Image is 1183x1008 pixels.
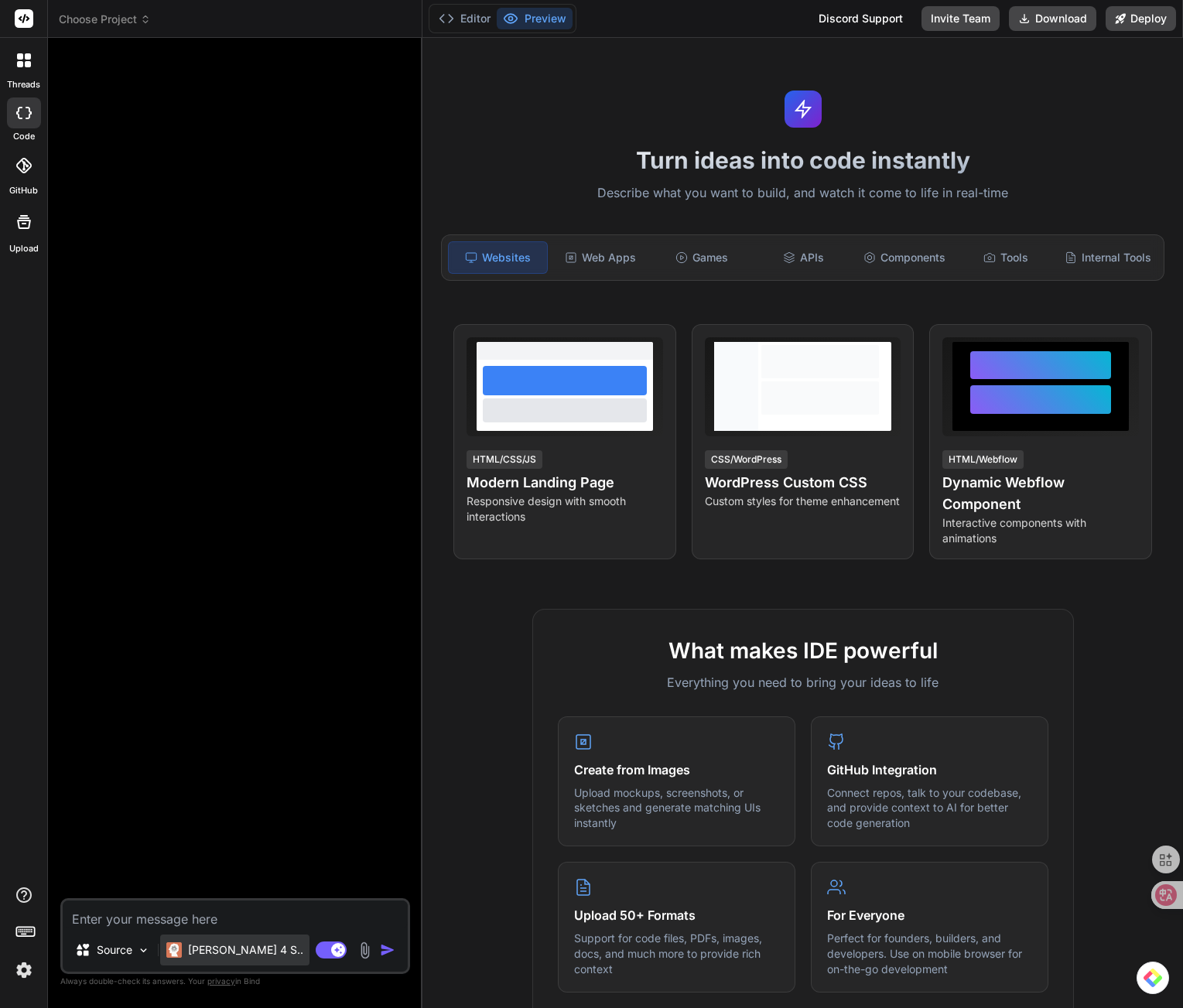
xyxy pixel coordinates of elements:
span: Choose Project [59,12,151,27]
label: GitHub [9,184,38,197]
div: HTML/CSS/JS [467,450,542,469]
p: Source [97,942,132,958]
div: CSS/WordPress [705,450,788,469]
div: APIs [754,241,853,274]
img: icon [380,942,395,958]
h4: For Everyone [827,906,1032,924]
button: Editor [433,8,497,29]
p: Custom styles for theme enhancement [705,494,901,509]
img: Claude 4 Sonnet [166,942,182,958]
button: Deploy [1106,6,1176,31]
div: Games [652,241,750,274]
p: Upload mockups, screenshots, or sketches and generate matching UIs instantly [574,785,779,831]
p: Perfect for founders, builders, and developers. Use on mobile browser for on-the-go development [827,931,1032,976]
button: Preview [497,8,573,29]
h4: Create from Images [574,760,779,779]
p: [PERSON_NAME] 4 S.. [188,942,303,958]
p: Always double-check its answers. Your in Bind [60,974,410,989]
p: Everything you need to bring your ideas to life [558,673,1048,692]
h4: Dynamic Webflow Component [942,472,1139,515]
p: Interactive components with animations [942,515,1139,546]
h4: Modern Landing Page [467,472,663,494]
img: settings [11,957,37,983]
p: Describe what you want to build, and watch it come to life in real-time [432,183,1174,203]
button: Invite Team [921,6,1000,31]
p: Support for code files, PDFs, images, docs, and much more to provide rich context [574,931,779,976]
p: Connect repos, talk to your codebase, and provide context to AI for better code generation [827,785,1032,831]
h4: Upload 50+ Formats [574,906,779,924]
h2: What makes IDE powerful [558,634,1048,667]
button: Download [1009,6,1096,31]
label: threads [7,78,40,91]
h4: GitHub Integration [827,760,1032,779]
p: Responsive design with smooth interactions [467,494,663,525]
div: Tools [957,241,1055,274]
div: Internal Tools [1058,241,1157,274]
div: HTML/Webflow [942,450,1024,469]
label: Upload [9,242,39,255]
span: privacy [207,976,235,986]
h4: WordPress Custom CSS [705,472,901,494]
img: attachment [356,941,374,959]
div: Discord Support [809,6,912,31]
div: Websites [448,241,548,274]
div: Components [856,241,954,274]
label: code [13,130,35,143]
h1: Turn ideas into code instantly [432,146,1174,174]
div: Web Apps [551,241,649,274]
img: Pick Models [137,944,150,957]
